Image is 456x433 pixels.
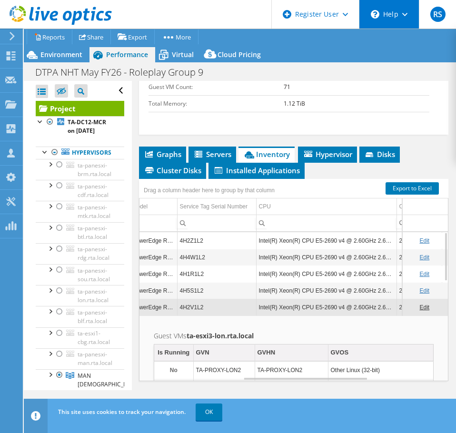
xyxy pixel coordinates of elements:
a: ta-panesxi-btl.rta.local [36,222,124,243]
span: Cloud Pricing [218,50,261,59]
td: Column CPU Sockets, Value 2 [397,266,442,282]
td: Column CPU, Value Intel(R) Xeon(R) CPU E5-2690 v4 @ 2.60GHz 2.60 GHz [256,232,397,249]
h1: DTPA NHT May FY26 - Roleplay Group 9 [31,67,218,78]
a: Edit [419,287,429,294]
td: CPU Column [256,198,397,215]
div: CPU Sockets [399,201,433,212]
td: Column CPU Sockets, Value 2 [397,282,442,299]
td: Column CPU, Value Intel(R) Xeon(R) CPU E5-2690 v4 @ 2.60GHz 2.60 GHz [256,249,397,266]
a: Edit [419,304,429,311]
a: Project [36,101,124,116]
span: ta-panesxi-mtk.rta.local [78,203,110,220]
div: GVHN [258,347,276,358]
td: Total Memory: [149,95,284,112]
a: Edit [419,271,429,277]
a: ta-panesxi-sou.rta.local [36,264,124,285]
span: This site uses cookies to track your navigation. [58,408,186,416]
a: ta-panesxi-lon.rta.local [36,285,124,306]
div: GVOS [331,347,349,358]
span: ta-panesxi-rdg.rta.local [78,245,109,262]
b: ta-esxi3-lon.rta.local [187,331,254,340]
a: ta-panesxi-rdg.rta.local [36,243,124,264]
span: ta-esxi1-cbg.rta.local [78,329,110,346]
td: Column CPU Sockets, Value 2 [397,232,442,249]
a: ta-panesxi-man.rta.local [36,348,124,369]
span: Hypervisor [303,149,352,159]
span: Installed Applications [213,166,300,175]
b: 71 [284,83,290,91]
b: TA-DC12-MCR on [DATE] [68,118,106,135]
td: Column CPU, Value Intel(R) Xeon(R) CPU E5-2690 v4 @ 2.60GHz 2.60 GHz [256,266,397,282]
span: ta-panesxi-brm.rta.local [78,161,111,178]
span: ta-panesxi-cdf.rta.local [78,182,109,199]
td: Column Is Running, Value No [154,362,193,379]
a: Reports [27,30,72,44]
td: Model Column [129,198,177,215]
td: Column Model, Value PowerEdge R630 [129,249,177,266]
td: Column Service Tag Serial Number, Value 4H5S1L2 [177,282,256,299]
td: Column Model, Value PowerEdge R630 [129,232,177,249]
a: Edit [419,237,429,244]
td: Column GVHN, Value TA-PROXY-LON2 [255,362,328,379]
td: Column CPU, Filter cell [256,215,397,231]
td: Column CPU, Value Intel(R) Xeon(R) CPU E5-2690 v4 @ 2.60GHz 2.60 GHz [256,299,397,315]
span: MAN [DEMOGRAPHIC_DATA].5 [78,372,145,388]
span: Virtual [172,50,194,59]
a: ta-panesxi-blf.rta.local [36,306,124,327]
p: No [157,364,191,376]
h2: Guest VMs [154,330,434,342]
td: Column CPU Sockets, Filter cell [397,215,442,231]
td: Column Model, Value PowerEdge R630 [129,282,177,299]
td: Column Model, Value PowerEdge R630 [129,299,177,315]
td: Column Model, Value PowerEdge R630 [129,266,177,282]
div: Drag a column header here to group by that column [141,184,277,197]
a: Export [110,30,155,44]
b: 1.12 TiB [284,99,305,108]
div: Data grid [139,179,448,381]
td: Column Service Tag Serial Number, Value 4H2V1L2 [177,299,256,315]
a: MAN 6.5 [36,369,124,390]
span: Cluster Disks [144,166,201,175]
span: ta-panesxi-sou.rta.local [78,266,110,283]
td: Column GVOS, Value Other Linux (32-bit) [328,362,442,379]
div: GVN [196,347,209,358]
a: More [154,30,198,44]
td: Column Service Tag Serial Number, Value 4H4W1L2 [177,249,256,266]
span: Environment [40,50,82,59]
a: ta-esxi1-cbg.rta.local [36,327,124,348]
span: ta-panesxi-blf.rta.local [78,308,107,325]
a: Share [72,30,111,44]
td: Column Model, Filter cell [129,215,177,231]
td: Service Tag Serial Number Column [177,198,256,215]
td: Column Service Tag Serial Number, Filter cell [177,215,256,231]
a: Export to Excel [386,182,439,195]
a: ta-panesxi-mtk.rta.local [36,201,124,222]
span: Servers [193,149,231,159]
svg: \n [371,10,379,19]
td: GVN Column [193,344,255,361]
div: Service Tag Serial Number [180,201,248,212]
td: Column GVN, Value TA-PROXY-LON2 [193,362,255,379]
div: CPU [259,201,271,212]
span: Inventory [243,149,290,159]
span: ta-panesxi-man.rta.local [78,350,112,367]
td: GVOS Column [328,344,442,361]
a: ta-panesxi-brm.rta.local [36,159,124,180]
a: OK [196,403,222,421]
td: Is Running Column [154,344,193,361]
a: TA-DC12-MCR on [DATE] [36,116,124,137]
td: CPU Sockets Column [397,198,442,215]
span: Performance [106,50,148,59]
span: ta-panesxi-btl.rta.local [78,224,107,241]
span: RS [430,7,446,22]
a: ta-panesxi-cdf.rta.local [36,180,124,201]
a: Hypervisors [36,147,124,159]
td: Guest VM Count: [149,79,284,95]
td: Column Service Tag Serial Number, Value 4H1R1L2 [177,266,256,282]
span: Graphs [144,149,181,159]
td: Column CPU Sockets, Value 2 [397,299,442,315]
span: ta-panesxi-lon.rta.local [78,287,109,304]
td: Column CPU Sockets, Value 2 [397,249,442,266]
td: GVHN Column [255,344,328,361]
span: Disks [364,149,395,159]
